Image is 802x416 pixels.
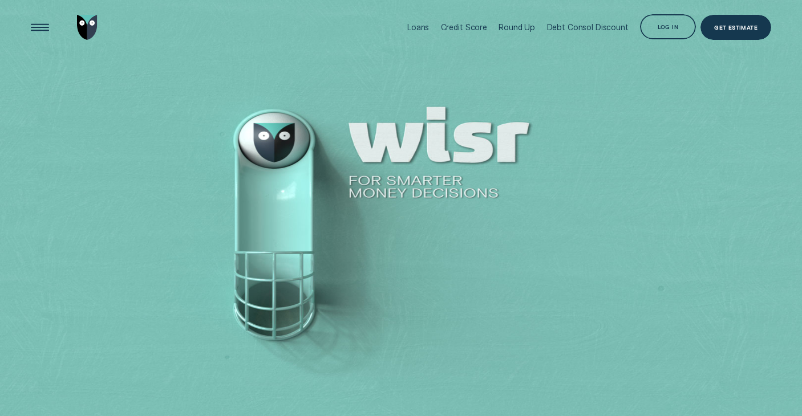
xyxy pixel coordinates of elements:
[407,23,429,32] div: Loans
[700,15,772,40] a: Get Estimate
[547,23,629,32] div: Debt Consol Discount
[499,23,535,32] div: Round Up
[441,23,487,32] div: Credit Score
[640,14,696,39] button: Log in
[27,15,52,40] button: Open Menu
[77,15,98,40] img: Wisr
